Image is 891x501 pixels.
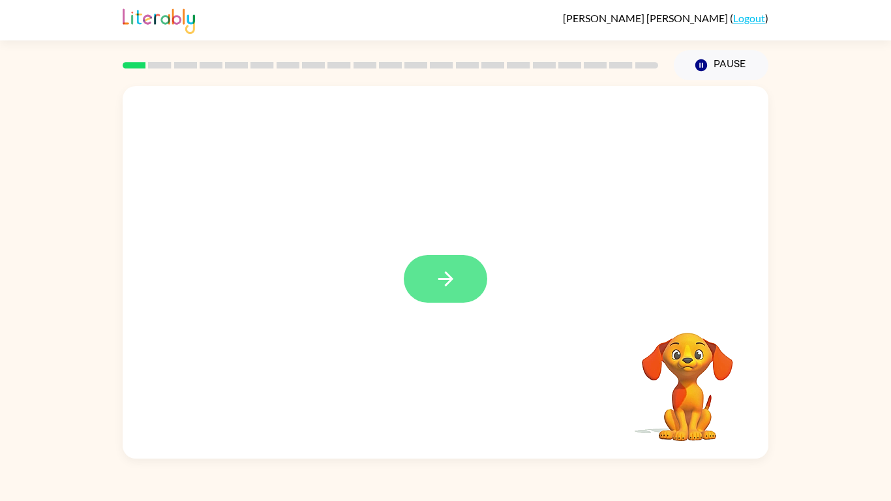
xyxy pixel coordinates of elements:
[563,12,768,24] div: ( )
[622,312,753,443] video: Your browser must support playing .mp4 files to use Literably. Please try using another browser.
[123,5,195,34] img: Literably
[733,12,765,24] a: Logout
[674,50,768,80] button: Pause
[563,12,730,24] span: [PERSON_NAME] [PERSON_NAME]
